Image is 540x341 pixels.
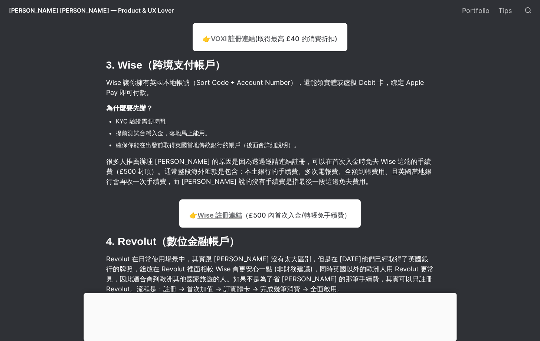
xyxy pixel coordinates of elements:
li: KYC 驗證需要時間。 [116,116,435,127]
span: [PERSON_NAME] [PERSON_NAME] — Product & UX Lover [9,7,174,14]
a: VOXI 註冊連結 [211,35,255,43]
p: 👉 （£500 內首次入金/轉帳免手續費） [189,209,351,221]
a: Wise 註冊連結 [197,211,242,219]
h2: 3. Wise（跨境支付帳戶） [105,57,435,73]
p: Wise 讓你擁有英國本地帳號（Sort Code + Account Number），還能領實體或虛擬 Debit 卡，綁定 Apple Pay 即可付款。 [105,76,435,99]
iframe: Advertisement [84,293,456,339]
h2: 4. Revolut（數位金融帳戶） [105,234,435,249]
li: 確保你能在出發前取得英國當地傳統銀行的帳戶（後面會詳細說明）。 [116,139,435,150]
li: 提前測試台灣入金，落地馬上能用。 [116,128,435,139]
p: 很多人推薦辦理 [PERSON_NAME] 的原因是因為透過邀請連結註冊，可以在首次入金時免去 Wise 這端的手續費（£500 封頂）。通常整段海外匯款是包含：本土銀行的手續費、多次電報費、全... [105,155,435,188]
p: 👉 (取得最高 £40 的消費折扣) [202,33,338,45]
strong: 為什麼要先辦？ [106,104,153,112]
p: Revolut 在日常使用場景中，其實跟 [PERSON_NAME] 沒有太大區別，但是在 [DATE]他們已經取得了英國銀行的牌照，錢放在 Revolut 裡面相較 Wise 會更安心一點 (... [105,253,435,295]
